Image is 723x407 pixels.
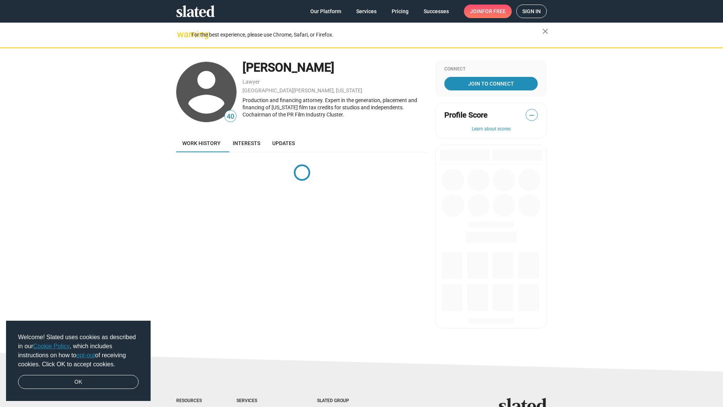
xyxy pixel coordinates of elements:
a: Interests [227,134,266,152]
a: Work history [176,134,227,152]
a: Services [350,5,383,18]
span: Profile Score [444,110,488,120]
span: Interests [233,140,260,146]
span: Our Platform [310,5,341,18]
span: Updates [272,140,295,146]
a: opt-out [76,352,95,358]
span: Services [356,5,377,18]
button: Learn about scores [444,126,538,132]
div: Production and financing attorney. Expert in the generation, placement and financing of [US_STATE... [243,97,428,118]
a: Our Platform [304,5,347,18]
mat-icon: close [541,27,550,36]
span: Join To Connect [446,77,536,90]
span: Pricing [392,5,409,18]
span: — [526,110,537,120]
a: Pricing [386,5,415,18]
a: Sign in [516,5,547,18]
a: [GEOGRAPHIC_DATA][PERSON_NAME], [US_STATE] [243,87,362,93]
span: 40 [225,112,236,122]
a: Join To Connect [444,77,538,90]
span: Sign in [522,5,541,18]
span: Join [470,5,506,18]
a: Successes [418,5,455,18]
div: Services [236,398,287,404]
a: Joinfor free [464,5,512,18]
span: Work history [182,140,221,146]
div: Slated Group [317,398,368,404]
mat-icon: warning [177,30,186,39]
div: cookieconsent [6,321,151,401]
a: Updates [266,134,301,152]
a: dismiss cookie message [18,375,139,389]
span: Successes [424,5,449,18]
div: Connect [444,66,538,72]
div: [PERSON_NAME] [243,60,428,76]
span: Welcome! Slated uses cookies as described in our , which includes instructions on how to of recei... [18,333,139,369]
div: Resources [176,398,206,404]
a: Cookie Policy [33,343,70,349]
div: For the best experience, please use Chrome, Safari, or Firefox. [191,30,542,40]
a: Lawyer [243,79,260,85]
span: for free [482,5,506,18]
